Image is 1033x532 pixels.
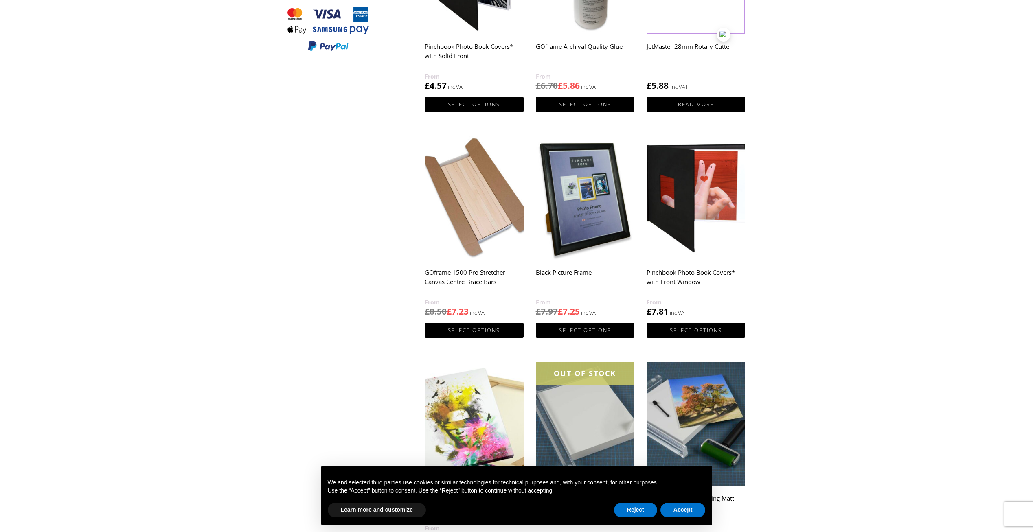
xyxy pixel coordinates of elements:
a: Select options for “Pinchbook Photo Book Covers* with Solid Front” [425,97,523,112]
a: Black Picture Frame £7.97£7.25 [536,136,634,317]
a: Read more about “JetMaster 28mm Rotary Cutter” [647,97,745,112]
div: OUT OF STOCK [536,362,634,385]
span: £ [425,306,430,317]
button: Reject [614,503,657,517]
bdi: 7.97 [536,306,558,317]
bdi: 7.25 [558,306,580,317]
img: GOframe 1500 Pro Stretcher Canvas Centre Brace Bars [425,136,523,260]
p: Use the “Accept” button to consent. Use the “Reject” button to continue without accepting. [328,487,706,495]
a: Select options for “GOframe Archival Quality Glue” [536,97,634,112]
h2: GOframe Archival Quality Glue [536,39,634,72]
img: GOframe 1500 Pro Stretcher Bars [425,362,523,486]
span: £ [536,80,541,91]
bdi: 5.88 [647,80,669,91]
a: GOframe 1500 Pro Stretcher Canvas Centre Brace Bars £8.50£7.23 [425,136,523,317]
strong: inc VAT [671,82,688,92]
a: Select options for “Black Picture Frame” [536,323,634,338]
bdi: 7.81 [647,306,669,317]
span: £ [558,80,563,91]
button: Learn more and customize [328,503,426,517]
img: Black Picture Frame [536,136,634,260]
img: JetMaster Alignment Tool [536,362,634,486]
span: £ [647,306,651,317]
bdi: 7.23 [447,306,469,317]
h2: Pinchbook Photo Book Covers* with Solid Front [425,39,523,72]
div: Notice [315,459,719,532]
span: £ [647,80,651,91]
img: Pinchbook Photo Book Covers* with Front Window [647,136,745,260]
span: £ [558,306,563,317]
button: Accept [660,503,706,517]
a: Select options for “Pinchbook Photo Book Covers* with Front Window” [647,323,745,338]
bdi: 5.86 [558,80,580,91]
h2: GOframe 1500 Pro Stretcher Canvas Centre Brace Bars [425,265,523,298]
span: £ [536,306,541,317]
a: Select options for “GOframe 1500 Pro Stretcher Canvas Centre Brace Bars” [425,323,523,338]
p: We and selected third parties use cookies or similar technologies for technical purposes and, wit... [328,479,706,487]
img: JetMaster Non-Slip Cutting Matt [647,362,745,486]
h2: Pinchbook Photo Book Covers* with Front Window [647,265,745,298]
span: £ [425,80,430,91]
img: PAYMENT OPTIONS [287,7,369,52]
a: Pinchbook Photo Book Covers* with Front Window £7.81 [647,136,745,317]
bdi: 4.57 [425,80,447,91]
h2: JetMaster 28mm Rotary Cutter [647,39,745,72]
bdi: 6.70 [536,80,558,91]
span: £ [447,306,452,317]
h2: Black Picture Frame [536,265,634,298]
bdi: 8.50 [425,306,447,317]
